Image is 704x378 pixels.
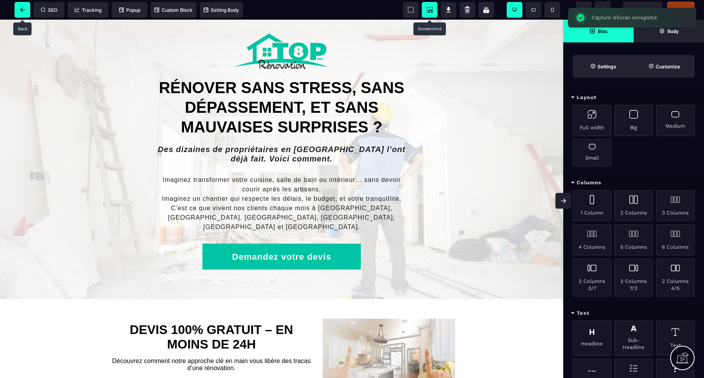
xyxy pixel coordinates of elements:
[573,224,611,255] div: 4 Columns
[563,20,634,42] span: Open Blocks
[563,306,704,321] div: Text
[573,139,611,166] div: Small
[614,105,653,136] div: Big
[112,299,311,336] h1: DEVIS 100% GRATUIT – EN MOINS DE 24H
[119,7,140,13] span: Popup
[41,7,57,13] span: SEO
[656,105,695,136] div: Medium
[634,20,704,42] span: Open Layer Manager
[573,105,611,136] div: Full width
[233,14,331,53] img: 955e3bb10e8586a1ac41a0eb601d5dd2_4.png
[598,28,608,34] strong: Bloc
[138,154,426,214] text: Imaginez transformer votre cuisine, salle de bain ou intérieur… sans devoir courir après les arti...
[204,7,239,13] span: Setting Body
[614,224,653,255] div: 5 Columns
[573,259,611,297] div: 2 Columns 3/7
[138,125,426,146] text: Des dizaines de propriétaires en [GEOGRAPHIC_DATA] l’ont déjà fait. Voici comment.
[422,2,437,18] span: Screenshot
[673,7,689,13] span: Publier
[656,321,695,356] div: Text
[573,190,611,221] div: 1 Column
[573,321,611,356] div: Headline
[614,321,653,356] div: Sub-Headline
[656,64,680,70] strong: Customize
[656,259,695,297] div: 2 Columns 4/5
[154,7,193,13] span: Custom Block
[573,55,634,78] span: Settings
[614,190,653,221] div: 2 Columns
[563,90,704,105] div: Layout
[138,54,426,117] h1: RÉNOVER SANS STRESS, SANS DÉPASSEMENT, ET SANS MAUVAISES SURPRISES ?
[563,176,704,190] div: Columns
[403,2,419,18] span: View components
[614,259,653,297] div: 2 Columns 7/3
[75,7,101,13] span: Tracking
[202,224,361,250] button: Demandez votre devis
[656,190,695,221] div: 3 Columns
[623,2,662,17] span: Preview
[597,64,616,70] strong: Settings
[628,7,657,13] span: Previsualiser
[667,28,679,34] strong: Body
[634,55,695,78] span: Open Style Manager
[656,224,695,255] div: 6 Columns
